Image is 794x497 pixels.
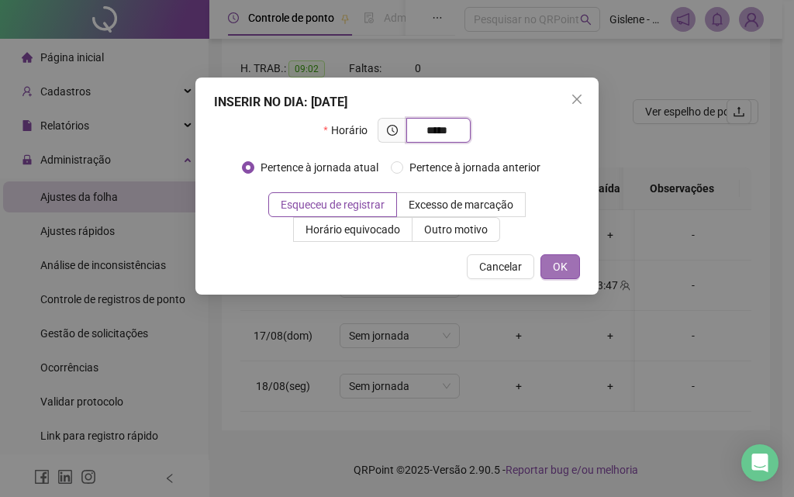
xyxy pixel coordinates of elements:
[403,159,547,176] span: Pertence à jornada anterior
[254,159,385,176] span: Pertence à jornada atual
[387,125,398,136] span: clock-circle
[281,198,385,211] span: Esqueceu de registrar
[564,87,589,112] button: Close
[553,258,568,275] span: OK
[424,223,488,236] span: Outro motivo
[214,93,580,112] div: INSERIR NO DIA : [DATE]
[479,258,522,275] span: Cancelar
[467,254,534,279] button: Cancelar
[741,444,778,481] div: Open Intercom Messenger
[409,198,513,211] span: Excesso de marcação
[540,254,580,279] button: OK
[306,223,400,236] span: Horário equivocado
[571,93,583,105] span: close
[323,118,377,143] label: Horário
